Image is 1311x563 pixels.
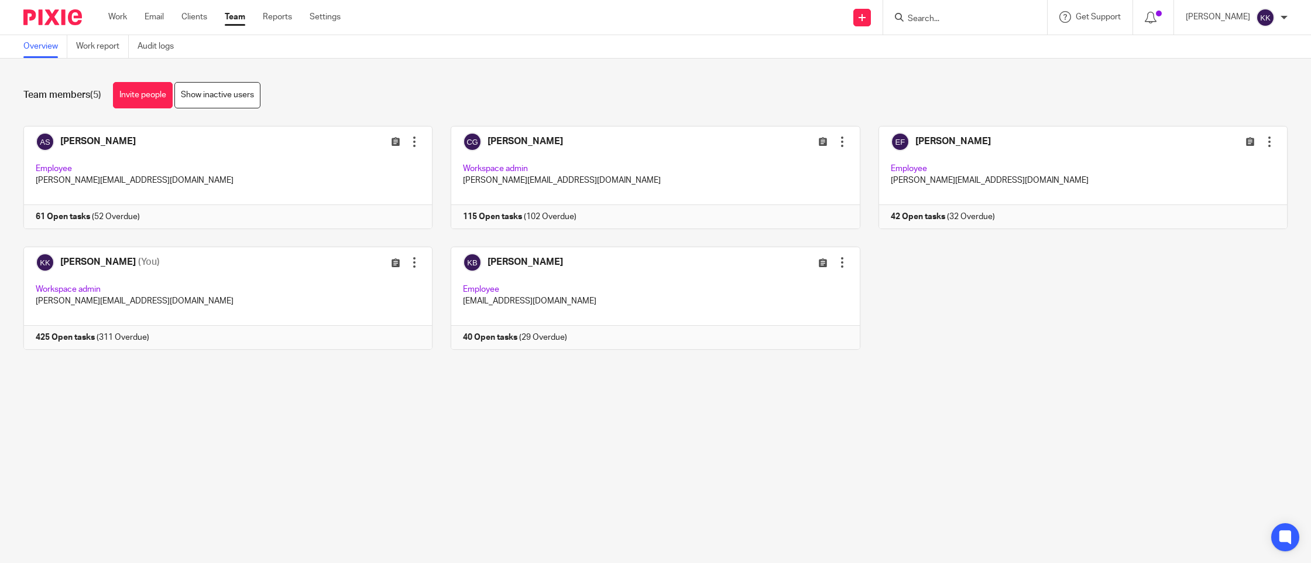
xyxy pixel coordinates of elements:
a: Settings [310,11,341,23]
a: Work [108,11,127,23]
a: Clients [181,11,207,23]
span: (5) [90,90,101,100]
a: Work report [76,35,129,58]
img: Pixie [23,9,82,25]
p: [PERSON_NAME] [1186,11,1250,23]
a: Reports [263,11,292,23]
h1: Team members [23,89,101,101]
a: Email [145,11,164,23]
input: Search [907,14,1012,25]
a: Invite people [113,82,173,108]
a: Audit logs [138,35,183,58]
img: svg%3E [1256,8,1275,27]
a: Show inactive users [174,82,260,108]
a: Team [225,11,245,23]
a: Overview [23,35,67,58]
span: Get Support [1076,13,1121,21]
